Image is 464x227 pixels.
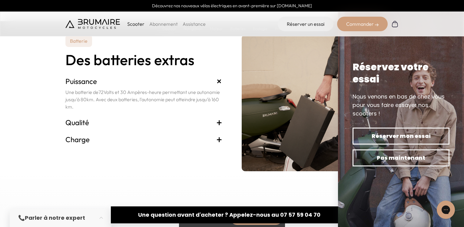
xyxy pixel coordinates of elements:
iframe: Gorgias live chat messenger [434,199,458,221]
span: + [216,118,222,127]
p: Une batterie de Volts et 30 Ampères-heure permettant une autonomie jusqu'à 80km. Avec deux batter... [65,88,222,110]
img: Brumaire Motocycles [65,19,120,29]
h3: Charge [65,135,222,144]
span: + [216,135,222,144]
span: + [214,76,225,87]
p: Batterie [65,35,92,47]
a: Abonnement [149,21,178,27]
h2: Des batteries extras [65,52,222,68]
span: 72 [98,89,104,95]
h3: Qualité [65,118,222,127]
div: Commander [337,17,388,31]
img: brumaire-batteries.png [242,35,399,171]
p: Scooter [127,20,144,28]
img: right-arrow-2.png [375,23,379,27]
img: Panier [391,20,399,28]
h3: Puissance [65,76,222,86]
a: Réserver un essai [278,17,333,31]
a: Assistance [183,21,206,27]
